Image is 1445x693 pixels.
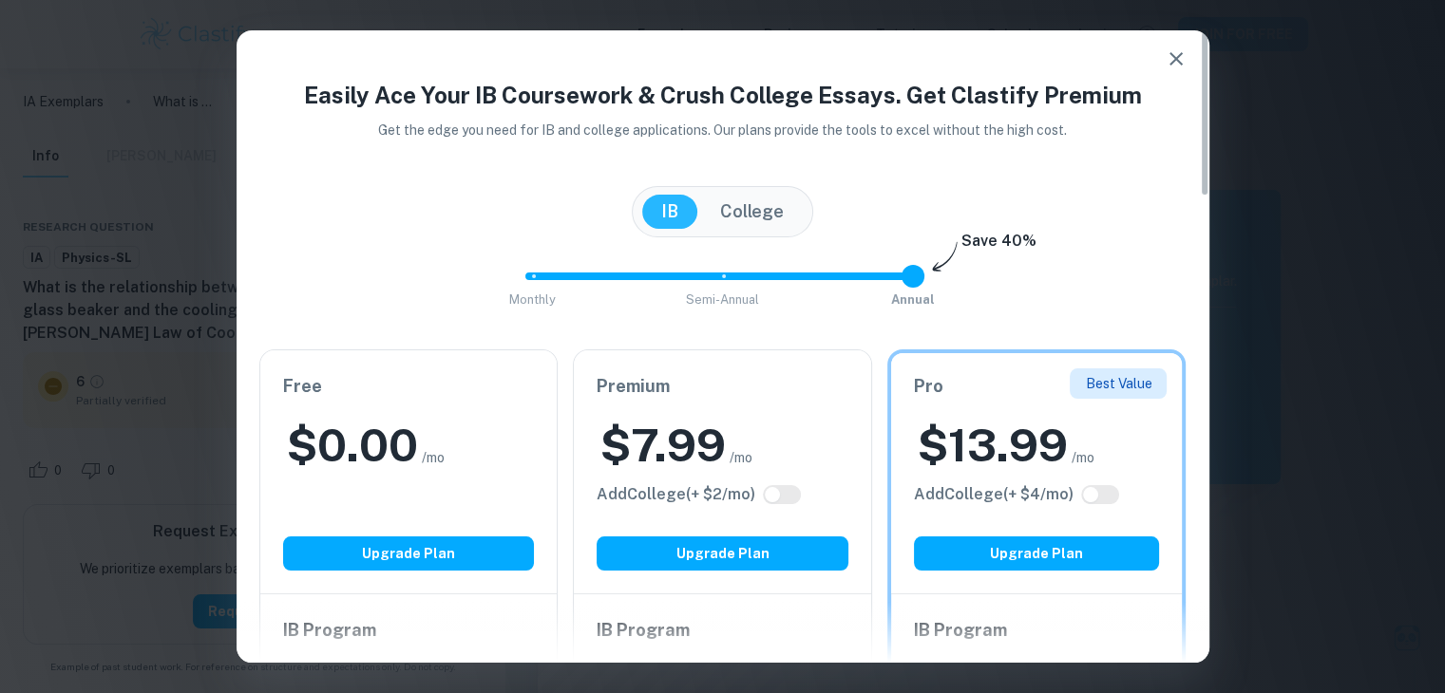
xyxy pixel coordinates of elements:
button: IB [642,195,697,229]
span: Annual [891,292,935,307]
img: subscription-arrow.svg [932,241,958,273]
button: College [701,195,803,229]
button: Upgrade Plan [597,536,848,571]
h6: Save 40% [961,230,1036,262]
h6: Free [283,373,535,400]
span: Semi-Annual [686,292,759,307]
h6: Pro [914,373,1160,400]
h6: Click to see all the additional College features. [597,483,755,506]
p: Get the edge you need for IB and college applications. Our plans provide the tools to excel witho... [352,120,1093,140]
span: /mo [422,447,445,468]
h2: $ 7.99 [600,415,726,476]
span: /mo [730,447,752,468]
button: Upgrade Plan [283,536,535,571]
span: /mo [1072,447,1094,468]
h2: $ 0.00 [287,415,418,476]
h6: Click to see all the additional College features. [914,483,1074,506]
p: Best Value [1085,373,1151,394]
span: Monthly [509,292,556,307]
button: Upgrade Plan [914,536,1160,571]
h2: $ 13.99 [918,415,1068,476]
h4: Easily Ace Your IB Coursework & Crush College Essays. Get Clastify Premium [259,78,1187,112]
h6: Premium [597,373,848,400]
